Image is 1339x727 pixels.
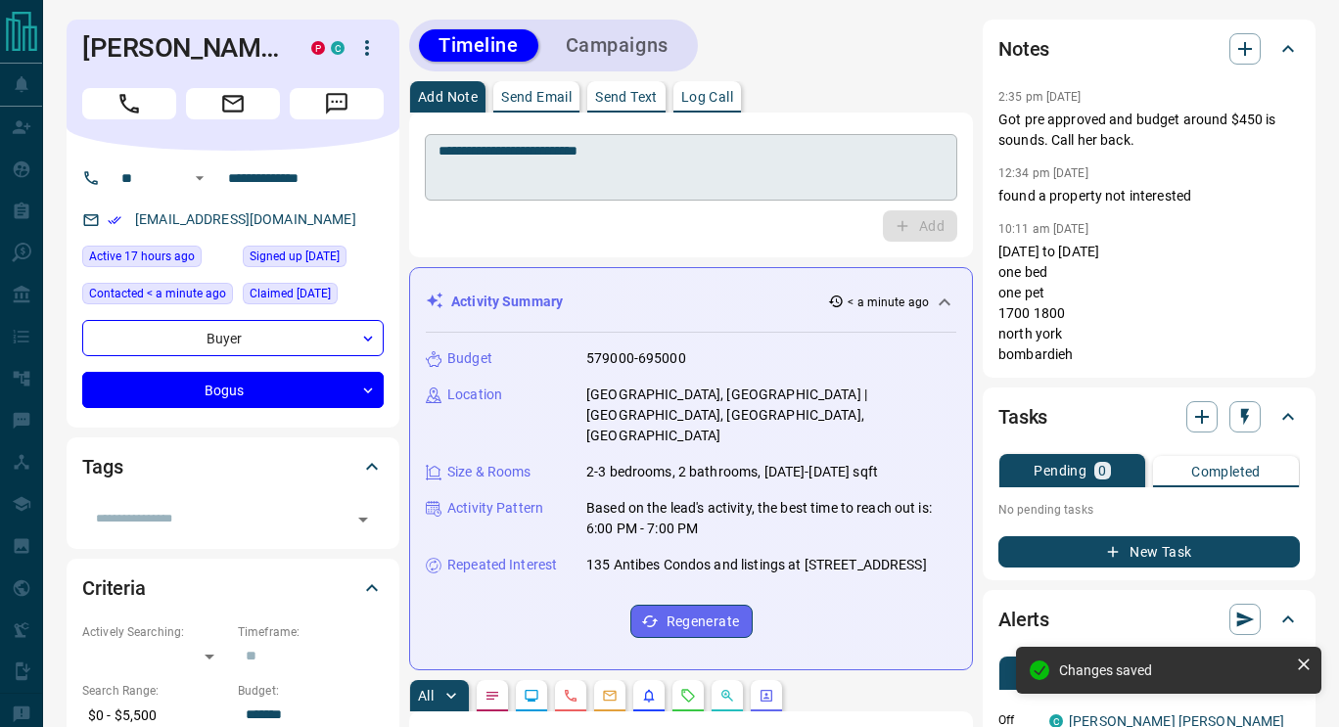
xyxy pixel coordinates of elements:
[418,689,434,703] p: All
[238,623,384,641] p: Timeframe:
[243,246,384,273] div: Thu Mar 28 2019
[586,462,878,482] p: 2-3 bedrooms, 2 bathrooms, [DATE]-[DATE] sqft
[82,682,228,700] p: Search Range:
[82,565,384,612] div: Criteria
[331,41,345,55] div: condos.ca
[419,29,538,62] button: Timeline
[1034,464,1086,477] p: Pending
[485,688,500,704] svg: Notes
[82,283,233,310] div: Fri Aug 15 2025
[82,443,384,490] div: Tags
[524,688,539,704] svg: Lead Browsing Activity
[82,451,122,482] h2: Tags
[82,32,282,64] h1: [PERSON_NAME]
[563,688,578,704] svg: Calls
[641,688,657,704] svg: Listing Alerts
[311,41,325,55] div: property.ca
[447,498,543,519] p: Activity Pattern
[82,572,146,604] h2: Criteria
[501,90,572,104] p: Send Email
[998,186,1300,206] p: found a property not interested
[250,247,340,266] span: Signed up [DATE]
[89,247,195,266] span: Active 17 hours ago
[250,284,331,303] span: Claimed [DATE]
[290,88,384,119] span: Message
[186,88,280,119] span: Email
[719,688,735,704] svg: Opportunities
[349,506,377,533] button: Open
[82,372,384,408] div: Bogus
[418,90,478,104] p: Add Note
[759,688,774,704] svg: Agent Actions
[998,222,1088,236] p: 10:11 am [DATE]
[998,393,1300,440] div: Tasks
[89,284,226,303] span: Contacted < a minute ago
[998,33,1049,65] h2: Notes
[680,688,696,704] svg: Requests
[1191,465,1261,478] p: Completed
[586,385,956,446] p: [GEOGRAPHIC_DATA], [GEOGRAPHIC_DATA] | [GEOGRAPHIC_DATA], [GEOGRAPHIC_DATA], [GEOGRAPHIC_DATA]
[998,596,1300,643] div: Alerts
[998,25,1300,72] div: Notes
[82,320,384,356] div: Buyer
[848,294,929,311] p: < a minute ago
[998,90,1082,104] p: 2:35 pm [DATE]
[108,213,121,227] svg: Email Verified
[546,29,688,62] button: Campaigns
[447,348,492,369] p: Budget
[1098,464,1106,477] p: 0
[998,495,1300,524] p: No pending tasks
[586,498,956,539] p: Based on the lead's activity, the best time to reach out is: 6:00 PM - 7:00 PM
[243,283,384,310] div: Fri Dec 03 2021
[586,348,686,369] p: 579000-695000
[447,462,531,482] p: Size & Rooms
[82,623,228,641] p: Actively Searching:
[998,604,1049,635] h2: Alerts
[998,110,1300,151] p: Got pre approved and budget around $450 is sounds. Call her back.
[998,242,1300,365] p: [DATE] to [DATE] one bed one pet 1700 1800 north york bombardieh
[998,536,1300,568] button: New Task
[447,385,502,405] p: Location
[238,682,384,700] p: Budget:
[82,88,176,119] span: Call
[188,166,211,190] button: Open
[1059,662,1288,678] div: Changes saved
[135,211,356,227] a: [EMAIL_ADDRESS][DOMAIN_NAME]
[82,246,233,273] div: Thu Aug 14 2025
[998,166,1088,180] p: 12:34 pm [DATE]
[447,555,557,575] p: Repeated Interest
[595,90,658,104] p: Send Text
[426,284,956,320] div: Activity Summary< a minute ago
[602,688,618,704] svg: Emails
[586,555,927,575] p: 135 Antibes Condos and listings at [STREET_ADDRESS]
[451,292,563,312] p: Activity Summary
[998,401,1047,432] h2: Tasks
[630,605,753,638] button: Regenerate
[681,90,733,104] p: Log Call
